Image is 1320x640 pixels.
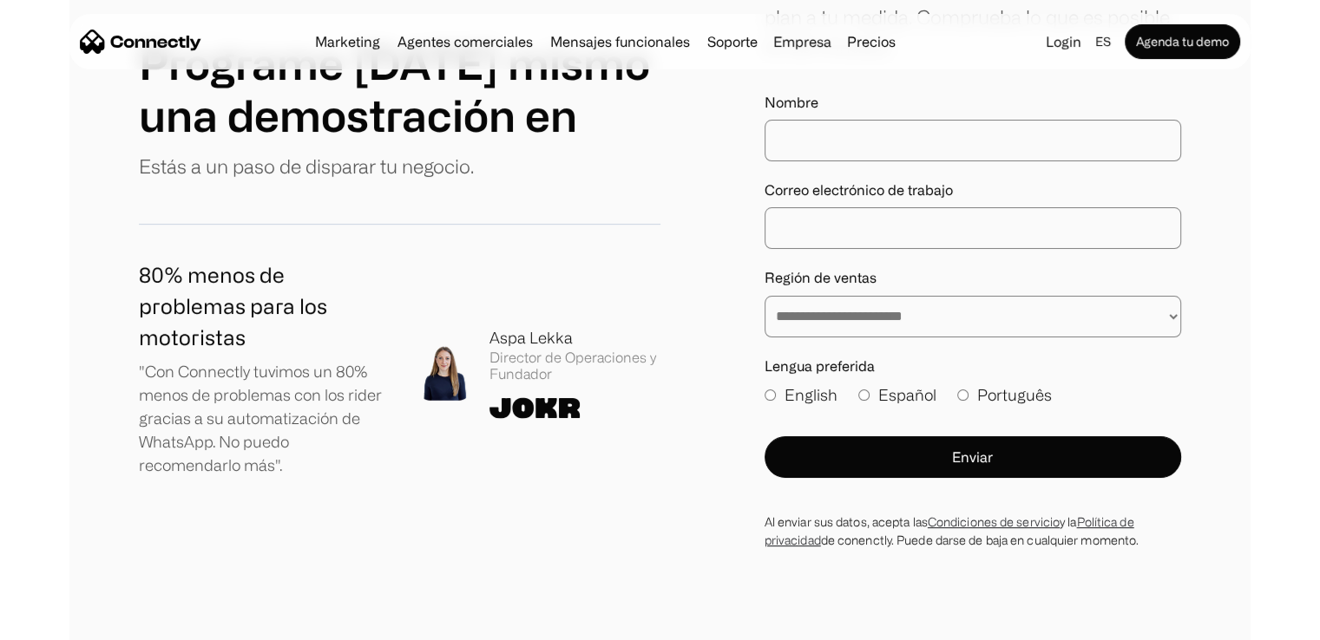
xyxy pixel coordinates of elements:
[858,389,870,401] input: Español
[308,35,387,49] a: Marketing
[858,383,936,407] label: Español
[543,35,697,49] a: Mensajes funcionales
[80,29,201,55] a: home
[489,349,660,382] div: Director de Operaciones y Fundador
[765,513,1181,549] div: Al enviar sus datos, acepta las y la de conenctly. Puede darse de baja en cualquier momento.
[35,610,104,634] ul: Language list
[1088,29,1121,54] div: es
[957,389,969,401] input: Português
[1039,29,1088,54] a: Login
[489,326,660,349] div: Aspa Lekka
[765,383,837,407] label: English
[391,35,540,49] a: Agentes comerciales
[765,270,1181,286] label: Región de ventas
[700,35,765,49] a: Soporte
[765,358,1181,375] label: Lengua preferida
[957,383,1052,407] label: Português
[928,515,1060,528] a: Condiciones de servicio
[139,37,660,141] h1: Programe [DATE] mismo una demostración en
[139,259,389,353] h1: 80% menos de problemas para los motoristas
[773,29,831,54] div: Empresa
[1095,29,1111,54] div: es
[139,152,474,180] p: Estás a un paso de disparar tu negocio.
[765,389,776,401] input: English
[765,436,1181,478] button: Enviar
[139,360,389,477] p: "Con Connectly tuvimos un 80% menos de problemas con los rider gracias a su automatización de Wha...
[768,29,837,54] div: Empresa
[840,35,903,49] a: Precios
[1125,24,1240,59] a: Agenda tu demo
[765,515,1134,546] a: Política de privacidad
[17,608,104,634] aside: Language selected: Español
[765,182,1181,199] label: Correo electrónico de trabajo
[765,95,1181,111] label: Nombre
